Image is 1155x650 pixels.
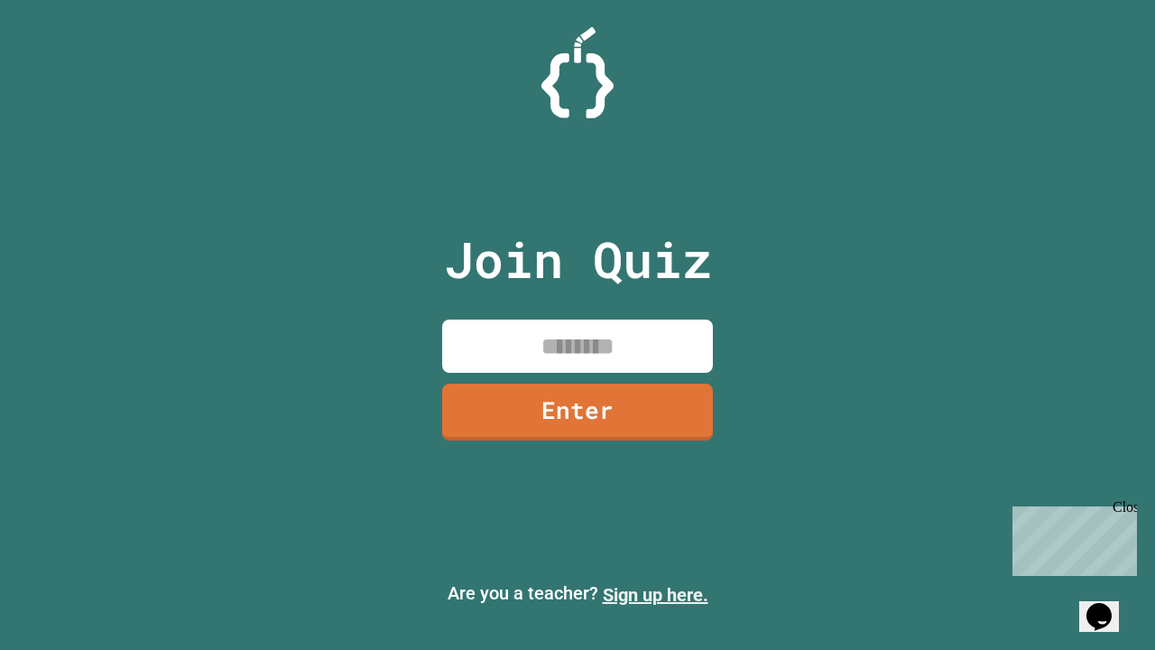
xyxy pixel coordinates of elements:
img: Logo.svg [541,27,614,118]
iframe: chat widget [1005,499,1137,576]
div: Chat with us now!Close [7,7,125,115]
p: Join Quiz [444,222,712,297]
a: Enter [442,384,713,441]
iframe: chat widget [1079,578,1137,632]
a: Sign up here. [603,584,708,606]
p: Are you a teacher? [14,580,1141,608]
